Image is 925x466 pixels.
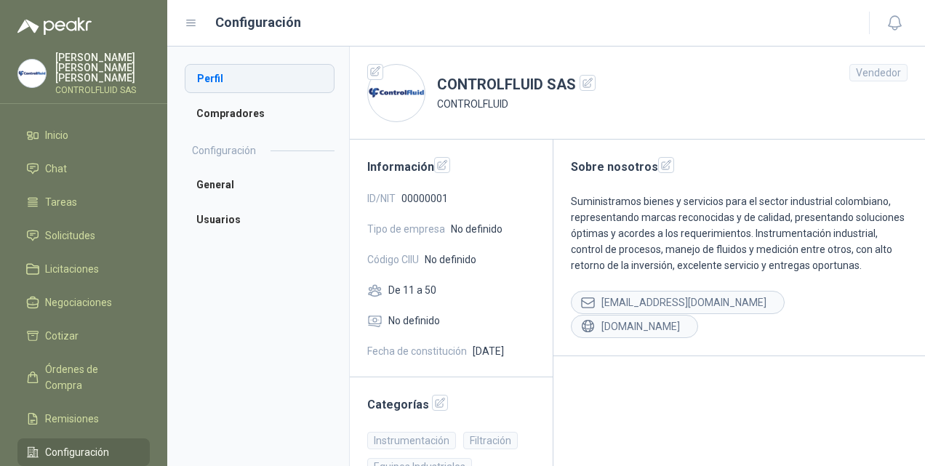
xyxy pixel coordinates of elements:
[451,221,502,237] span: No definido
[17,155,150,182] a: Chat
[17,322,150,350] a: Cotizar
[45,444,109,460] span: Configuración
[45,328,79,344] span: Cotizar
[55,52,150,83] p: [PERSON_NAME] [PERSON_NAME] [PERSON_NAME]
[425,252,476,268] span: No definido
[437,73,596,96] h1: CONTROLFLUID SAS
[185,205,335,234] a: Usuarios
[45,127,68,143] span: Inicio
[17,17,92,35] img: Logo peakr
[388,313,440,329] span: No definido
[45,361,136,393] span: Órdenes de Compra
[367,432,456,449] div: Instrumentación
[367,252,419,268] span: Código CIIU
[185,64,335,93] a: Perfil
[45,411,99,427] span: Remisiones
[185,99,335,128] a: Compradores
[17,438,150,466] a: Configuración
[463,432,518,449] div: Filtración
[473,343,504,359] span: [DATE]
[367,221,445,237] span: Tipo de empresa
[367,190,396,206] span: ID/NIT
[17,289,150,316] a: Negociaciones
[368,65,425,121] img: Company Logo
[55,86,150,95] p: CONTROLFLUID SAS
[571,157,908,176] h2: Sobre nosotros
[17,222,150,249] a: Solicitudes
[45,228,95,244] span: Solicitudes
[45,161,67,177] span: Chat
[571,315,698,338] div: [DOMAIN_NAME]
[571,291,785,314] div: [EMAIL_ADDRESS][DOMAIN_NAME]
[849,64,908,81] div: Vendedor
[45,261,99,277] span: Licitaciones
[17,121,150,149] a: Inicio
[45,194,77,210] span: Tareas
[185,170,335,199] a: General
[17,355,150,399] a: Órdenes de Compra
[401,190,448,206] span: 00000001
[437,96,596,112] p: CONTROLFLUID
[215,12,301,33] h1: Configuración
[367,343,467,359] span: Fecha de constitución
[367,157,535,176] h2: Información
[17,255,150,283] a: Licitaciones
[17,405,150,433] a: Remisiones
[367,395,535,414] h2: Categorías
[192,142,256,158] h2: Configuración
[17,188,150,216] a: Tareas
[45,294,112,310] span: Negociaciones
[18,60,46,87] img: Company Logo
[571,193,908,273] p: Suministramos bienes y servicios para el sector industrial colombiano, representando marcas recon...
[388,282,436,298] span: De 11 a 50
